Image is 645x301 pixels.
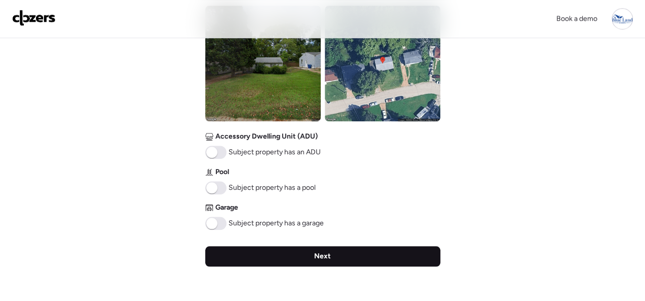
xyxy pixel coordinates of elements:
[229,147,321,157] span: Subject property has an ADU
[556,14,597,23] span: Book a demo
[229,218,324,228] span: Subject property has a garage
[12,10,56,26] img: Logo
[215,167,229,177] span: Pool
[229,183,316,193] span: Subject property has a pool
[215,131,318,142] span: Accessory Dwelling Unit (ADU)
[314,251,331,261] span: Next
[215,203,238,213] span: Garage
